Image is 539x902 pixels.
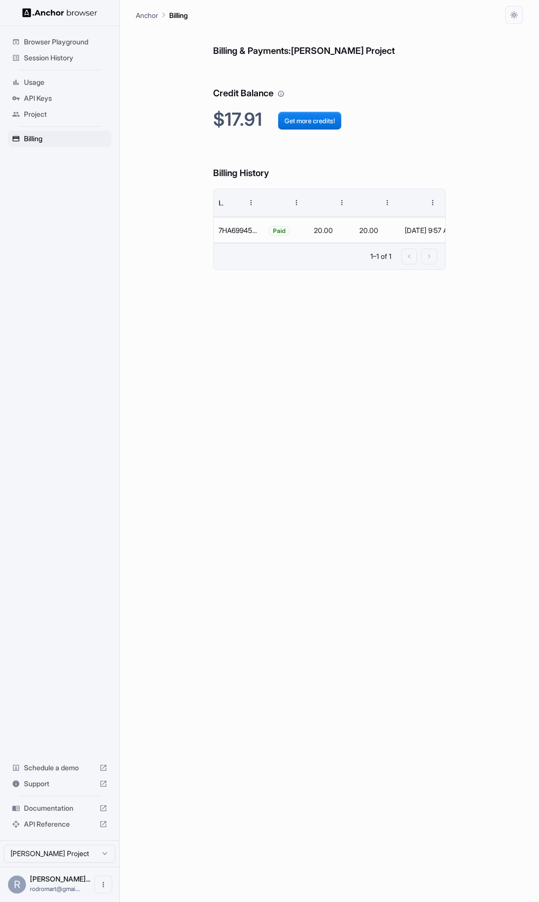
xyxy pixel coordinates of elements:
button: Sort [224,194,242,212]
div: Schedule a demo [8,760,111,776]
p: 1–1 of 1 [370,251,391,261]
div: Project [8,106,111,122]
div: 20.00 [309,217,354,243]
div: Usage [8,74,111,90]
button: Menu [333,194,351,212]
span: Schedule a demo [24,763,95,773]
span: Billing [24,134,107,144]
div: Browser Playground [8,34,111,50]
span: Session History [24,53,107,63]
span: Browser Playground [24,37,107,47]
img: Anchor Logo [22,8,97,17]
p: Billing [169,10,188,20]
button: Menu [424,194,442,212]
button: Menu [242,194,260,212]
div: Billing [8,131,111,147]
div: API Keys [8,90,111,106]
button: Get more credits! [278,112,341,130]
div: Session History [8,50,111,66]
div: [DATE] 9:57 AM [405,218,440,243]
p: Anchor [136,10,158,20]
span: Project [24,109,107,119]
button: Open menu [94,876,112,894]
svg: Your credit balance will be consumed as you use the API. Visit the usage page to view a breakdown... [277,90,284,97]
button: Sort [360,194,378,212]
div: ID [219,199,223,207]
span: Rodrigo MArtínez [30,875,90,883]
button: Menu [378,194,396,212]
span: Support [24,779,95,789]
span: rodromart@gmail.com [30,885,80,893]
button: Menu [287,194,305,212]
div: API Reference [8,816,111,832]
span: API Keys [24,93,107,103]
span: API Reference [24,819,95,829]
span: Documentation [24,803,95,813]
div: 7HA69945HD217670D [214,217,264,243]
h6: Billing & Payments: [PERSON_NAME] Project [213,24,446,58]
div: Support [8,776,111,792]
div: Documentation [8,800,111,816]
span: Usage [24,77,107,87]
div: 20.00 [354,217,400,243]
button: Sort [269,194,287,212]
nav: breadcrumb [136,9,188,20]
div: R [8,876,26,894]
button: Sort [315,194,333,212]
button: Sort [406,194,424,212]
h6: Billing History [213,146,446,181]
h6: Credit Balance [213,66,446,101]
h2: $17.91 [213,109,446,130]
span: Paid [269,218,289,243]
